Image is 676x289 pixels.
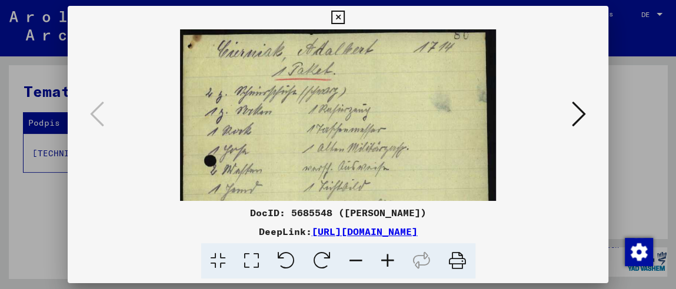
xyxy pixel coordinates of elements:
[259,226,312,237] font: DeepLink:
[624,237,652,266] div: Zmiana zgody
[250,207,427,219] font: DocID: 5685548 ([PERSON_NAME])
[625,238,653,266] img: Zmiana zgody
[312,226,418,237] a: [URL][DOMAIN_NAME]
